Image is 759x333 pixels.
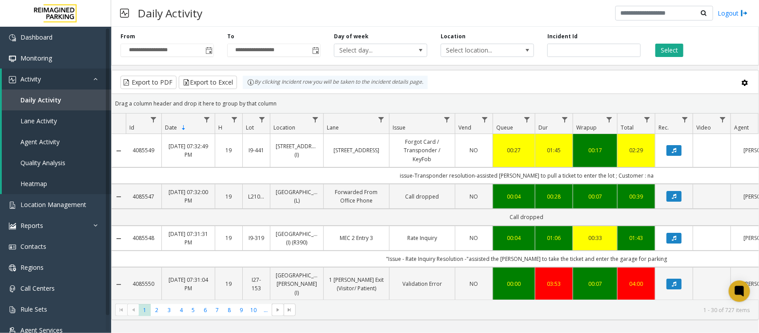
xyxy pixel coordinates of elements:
a: 4085547 [131,192,156,201]
a: [DATE] 07:31:31 PM [167,230,209,247]
a: Activity [2,69,111,89]
a: [STREET_ADDRESS] [329,146,384,154]
span: Page 8 [223,304,235,316]
div: 00:07 [578,192,612,201]
img: 'icon' [9,55,16,62]
a: Quality Analysis [2,152,111,173]
span: Agent Activity [20,138,60,146]
span: Quality Analysis [20,158,65,167]
span: Daily Activity [20,96,61,104]
span: NO [470,234,478,242]
span: Location Management [20,200,86,209]
a: Dur Filter Menu [559,114,571,126]
div: By clicking Incident row you will be taken to the incident details page. [243,76,428,89]
a: NO [461,280,487,288]
a: [DATE] 07:32:00 PM [167,188,209,205]
kendo-pager-info: 1 - 30 of 727 items [301,306,750,314]
a: 00:07 [578,280,612,288]
a: H Filter Menu [229,114,241,126]
span: Page 2 [151,304,163,316]
a: Forgot Card / Transponder / KeyFob [395,138,450,163]
a: 19 [221,234,237,242]
span: Page 7 [211,304,223,316]
span: NO [470,280,478,288]
span: Toggle popup [204,44,213,57]
img: infoIcon.svg [247,79,254,86]
span: Video [696,124,711,131]
a: 00:39 [623,192,650,201]
img: 'icon' [9,223,16,230]
span: Page 4 [175,304,187,316]
span: Rec. [659,124,669,131]
a: 4085548 [131,234,156,242]
span: Dur [538,124,548,131]
span: Lane [327,124,339,131]
a: 4085549 [131,146,156,154]
a: 01:43 [623,234,650,242]
span: Toggle popup [310,44,320,57]
a: Call dropped [395,192,450,201]
a: Logout [718,8,748,18]
span: NO [470,193,478,200]
a: Id Filter Menu [148,114,160,126]
img: 'icon' [9,202,16,209]
a: Forwarded From Office Phone [329,188,384,205]
span: Vend [458,124,471,131]
a: 00:33 [578,234,612,242]
a: 4085550 [131,280,156,288]
h3: Daily Activity [133,2,207,24]
div: 00:04 [498,192,530,201]
a: Rec. Filter Menu [679,114,691,126]
img: 'icon' [9,285,16,292]
img: 'icon' [9,76,16,83]
a: Validation Error [395,280,450,288]
button: Select [655,44,683,57]
a: Agent Activity [2,131,111,152]
span: Page 9 [235,304,247,316]
a: 00:17 [578,146,612,154]
span: Lot [246,124,254,131]
span: Page 3 [163,304,175,316]
span: Go to the next page [274,306,281,313]
label: To [227,32,234,41]
span: Page 10 [248,304,260,316]
label: From [120,32,135,41]
button: Export to PDF [120,76,177,89]
span: Heatmap [20,179,47,188]
a: I9-441 [248,146,265,154]
div: 03:53 [541,280,567,288]
span: Page 1 [139,304,151,316]
span: Total [621,124,634,131]
a: 00:04 [498,234,530,242]
span: Id [129,124,134,131]
span: Go to the next page [272,304,284,316]
img: pageIcon [120,2,129,24]
span: Issue [393,124,406,131]
span: Location [273,124,295,131]
a: Issue Filter Menu [441,114,453,126]
span: H [218,124,222,131]
span: Wrapup [576,124,597,131]
a: 04:00 [623,280,650,288]
span: Contacts [20,242,46,251]
span: Select day... [334,44,408,57]
span: Activity [20,75,41,83]
a: L21092801 [248,192,265,201]
div: 00:27 [498,146,530,154]
img: logout [741,8,748,18]
a: Rate Inquiry [395,234,450,242]
a: 01:45 [541,146,567,154]
a: [GEOGRAPHIC_DATA][PERSON_NAME] (I) [276,271,318,297]
a: Collapse Details [112,235,126,242]
span: Rule Sets [20,305,47,313]
div: 00:28 [541,192,567,201]
span: Go to the last page [284,304,296,316]
a: Total Filter Menu [641,114,653,126]
a: Lane Filter Menu [375,114,387,126]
